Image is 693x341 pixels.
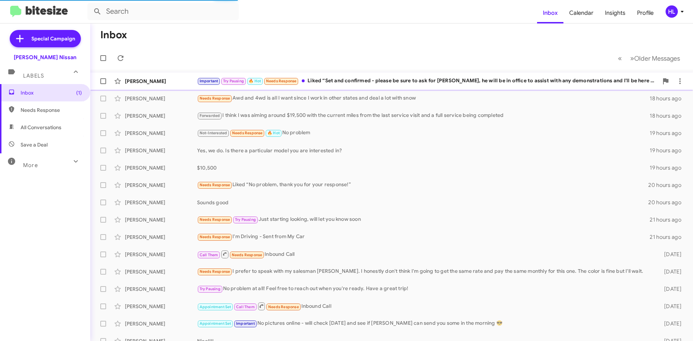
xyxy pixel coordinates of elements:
[599,3,631,23] a: Insights
[125,303,197,310] div: [PERSON_NAME]
[197,250,653,259] div: Inbound Call
[650,164,687,171] div: 19 hours ago
[10,30,81,47] a: Special Campaign
[537,3,563,23] a: Inbox
[634,54,680,62] span: Older Messages
[197,129,650,137] div: No problem
[23,162,38,169] span: More
[14,54,77,61] div: [PERSON_NAME] Nissan
[125,268,197,275] div: [PERSON_NAME]
[653,285,687,293] div: [DATE]
[125,182,197,189] div: [PERSON_NAME]
[653,303,687,310] div: [DATE]
[666,5,678,18] div: HL
[653,251,687,258] div: [DATE]
[648,199,687,206] div: 20 hours ago
[198,113,222,119] span: Forwarded
[125,216,197,223] div: [PERSON_NAME]
[125,233,197,241] div: [PERSON_NAME]
[197,215,650,224] div: Just starting looking, will let you know soon
[197,164,650,171] div: $10,500
[630,54,634,63] span: »
[653,268,687,275] div: [DATE]
[618,54,622,63] span: «
[200,287,221,291] span: Try Pausing
[125,251,197,258] div: [PERSON_NAME]
[650,95,687,102] div: 18 hours ago
[125,320,197,327] div: [PERSON_NAME]
[125,78,197,85] div: [PERSON_NAME]
[197,112,650,120] div: I think I was aiming around $19,500 with the current miles from the last service visit and a full...
[236,321,255,326] span: Important
[200,131,227,135] span: Not-Interested
[200,321,231,326] span: Appointment Set
[125,285,197,293] div: [PERSON_NAME]
[197,94,650,102] div: Awd and 4wd is all I want since I work in other states and deal a lot with snow
[650,130,687,137] div: 19 hours ago
[31,35,75,42] span: Special Campaign
[125,199,197,206] div: [PERSON_NAME]
[197,319,653,328] div: No pictures online - will check [DATE] and see if [PERSON_NAME] can send you some in the morning 😎
[23,73,44,79] span: Labels
[125,112,197,119] div: [PERSON_NAME]
[268,305,299,309] span: Needs Response
[100,29,127,41] h1: Inbox
[200,79,218,83] span: Important
[650,112,687,119] div: 18 hours ago
[223,79,244,83] span: Try Pausing
[653,320,687,327] div: [DATE]
[197,199,648,206] div: Sounds good
[266,79,297,83] span: Needs Response
[626,51,684,66] button: Next
[650,233,687,241] div: 21 hours ago
[659,5,685,18] button: HL
[563,3,599,23] a: Calendar
[125,164,197,171] div: [PERSON_NAME]
[21,89,82,96] span: Inbox
[267,131,280,135] span: 🔥 Hot
[650,216,687,223] div: 21 hours ago
[87,3,239,20] input: Search
[200,253,218,257] span: Call Them
[197,267,653,276] div: I prefer to speak with my salesman [PERSON_NAME]. I honestly don't think I'm going to get the sam...
[614,51,684,66] nav: Page navigation example
[21,124,61,131] span: All Conversations
[235,217,256,222] span: Try Pausing
[21,141,48,148] span: Save a Deal
[200,217,230,222] span: Needs Response
[125,147,197,154] div: [PERSON_NAME]
[200,269,230,274] span: Needs Response
[200,235,230,239] span: Needs Response
[232,131,263,135] span: Needs Response
[125,95,197,102] div: [PERSON_NAME]
[614,51,626,66] button: Previous
[648,182,687,189] div: 20 hours ago
[631,3,659,23] a: Profile
[125,130,197,137] div: [PERSON_NAME]
[200,96,230,101] span: Needs Response
[200,183,230,187] span: Needs Response
[650,147,687,154] div: 19 hours ago
[249,79,261,83] span: 🔥 Hot
[197,147,650,154] div: Yes, we do. Is there a particular model you are interested in?
[236,305,255,309] span: Call Them
[197,302,653,311] div: Inbound Call
[76,89,82,96] span: (1)
[197,181,648,189] div: Liked “No problem, thank you for your response!”
[21,106,82,114] span: Needs Response
[197,77,658,85] div: Liked “Set and confirmed - please be sure to ask for [PERSON_NAME], he will be in office to assis...
[197,285,653,293] div: No problem at all! Feel free to reach out when you're ready. Have a great trip!
[197,233,650,241] div: I'm Driving - Sent from My Car
[200,305,231,309] span: Appointment Set
[232,253,262,257] span: Needs Response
